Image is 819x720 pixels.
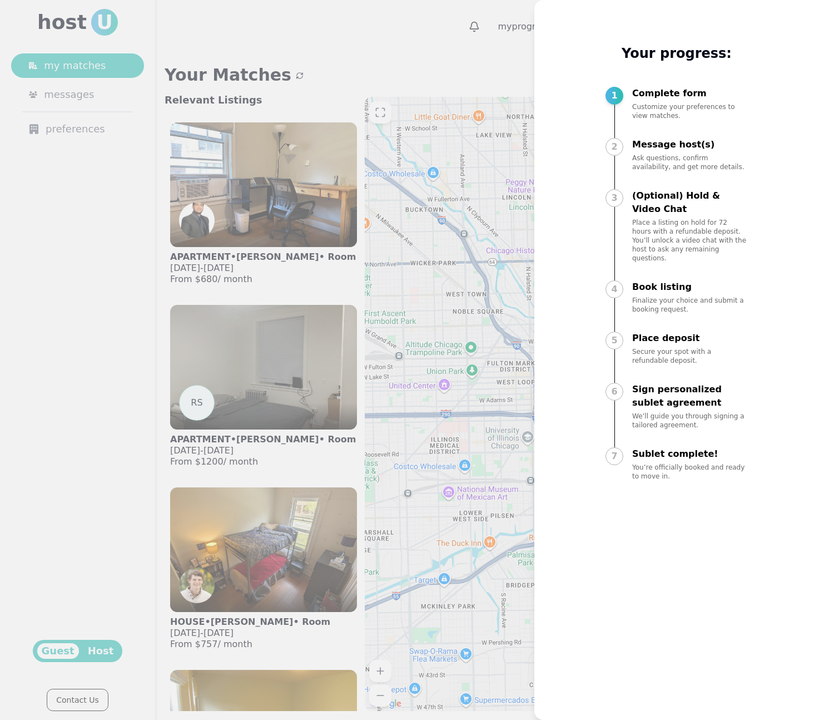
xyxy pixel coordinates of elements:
[632,189,748,216] p: (Optional) Hold & Video Chat
[632,412,748,430] p: We’ll guide you through signing a tailored agreement.
[632,383,748,410] p: Sign personalized sublet agreement
[632,138,748,151] p: Message host(s)
[632,280,748,294] p: Book listing
[632,463,748,481] p: You’re officially booked and ready to move in.
[632,332,748,345] p: Place deposit
[605,332,623,349] div: 5
[605,45,748,62] p: Your progress:
[605,383,623,401] div: 6
[605,87,623,105] div: 1
[605,447,623,465] div: 7
[632,347,748,365] p: Secure your spot with a refundable deposit.
[632,447,748,461] p: Sublet complete!
[605,138,623,156] div: 2
[632,218,748,263] p: Place a listing on hold for 72 hours with a refundable deposit. You’ll unlock a video chat with t...
[605,189,623,207] div: 3
[605,280,623,298] div: 4
[632,102,748,120] p: Customize your preferences to view matches.
[632,296,748,314] p: Finalize your choice and submit a booking request.
[632,87,748,100] p: Complete form
[632,154,748,171] p: Ask questions, confirm availability, and get more details.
